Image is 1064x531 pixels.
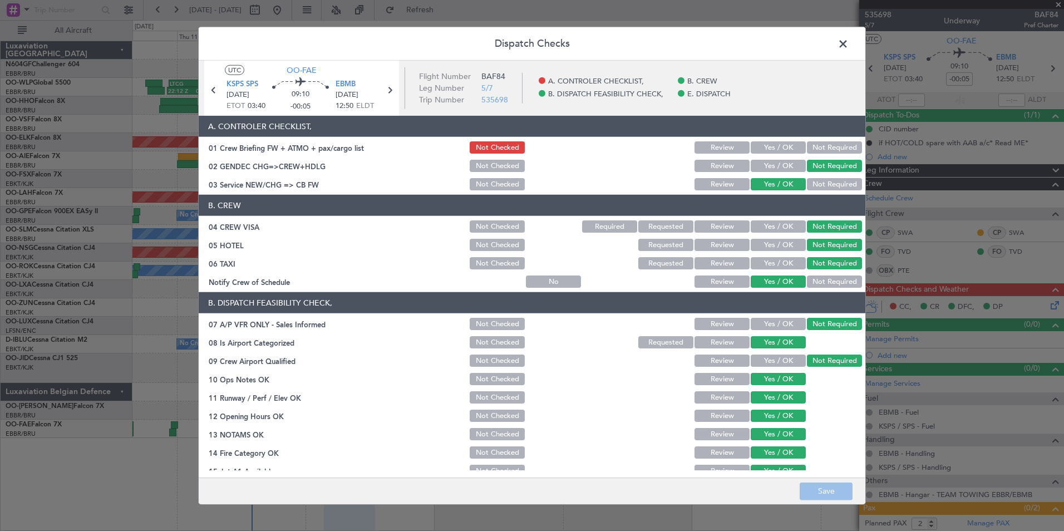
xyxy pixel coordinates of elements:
button: Not Required [807,257,862,269]
button: Not Required [807,318,862,330]
button: Not Required [807,239,862,251]
button: Not Required [807,355,862,367]
header: Dispatch Checks [199,27,865,61]
button: Not Required [807,220,862,233]
button: Not Required [807,160,862,172]
button: Not Required [807,276,862,288]
button: Not Required [807,141,862,154]
button: Not Required [807,178,862,190]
